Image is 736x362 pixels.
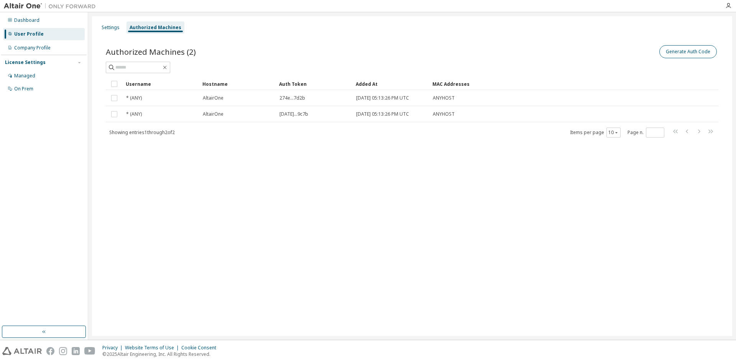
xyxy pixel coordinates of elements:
[433,95,455,101] span: ANYHOST
[356,111,409,117] span: [DATE] 05:13:26 PM UTC
[279,95,305,101] span: 274e...7d2b
[4,2,100,10] img: Altair One
[203,95,223,101] span: AltairOne
[356,78,426,90] div: Added At
[608,129,619,136] button: 10
[14,45,51,51] div: Company Profile
[59,347,67,355] img: instagram.svg
[5,59,46,66] div: License Settings
[356,95,409,101] span: [DATE] 05:13:26 PM UTC
[659,45,717,58] button: Generate Auth Code
[102,345,125,351] div: Privacy
[279,111,308,117] span: [DATE]...9c7b
[14,73,35,79] div: Managed
[202,78,273,90] div: Hostname
[46,347,54,355] img: facebook.svg
[14,86,33,92] div: On Prem
[14,31,44,37] div: User Profile
[102,25,120,31] div: Settings
[279,78,350,90] div: Auth Token
[72,347,80,355] img: linkedin.svg
[125,345,181,351] div: Website Terms of Use
[14,17,39,23] div: Dashboard
[102,351,221,357] p: © 2025 Altair Engineering, Inc. All Rights Reserved.
[433,111,455,117] span: ANYHOST
[109,129,175,136] span: Showing entries 1 through 2 of 2
[130,25,181,31] div: Authorized Machines
[2,347,42,355] img: altair_logo.svg
[628,128,664,138] span: Page n.
[126,78,196,90] div: Username
[570,128,621,138] span: Items per page
[203,111,223,117] span: AltairOne
[181,345,221,351] div: Cookie Consent
[126,111,142,117] span: * (ANY)
[432,78,638,90] div: MAC Addresses
[126,95,142,101] span: * (ANY)
[106,46,196,57] span: Authorized Machines (2)
[84,347,95,355] img: youtube.svg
